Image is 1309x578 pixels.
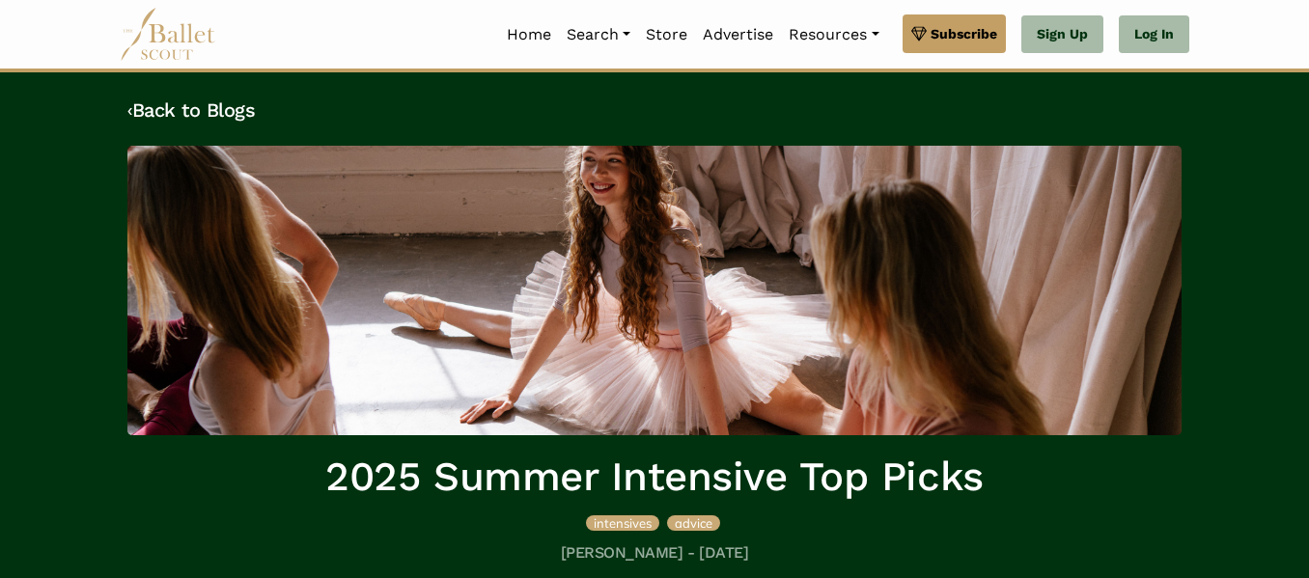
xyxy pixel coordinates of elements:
[781,14,886,55] a: Resources
[594,515,652,531] span: intensives
[911,23,927,44] img: gem.svg
[127,451,1182,504] h1: 2025 Summer Intensive Top Picks
[127,543,1182,564] h5: [PERSON_NAME] - [DATE]
[1021,15,1103,54] a: Sign Up
[127,98,255,122] a: ‹Back to Blogs
[127,146,1182,435] img: header_image.img
[1119,15,1189,54] a: Log In
[667,512,720,532] a: advice
[586,512,663,532] a: intensives
[127,97,132,122] code: ‹
[499,14,559,55] a: Home
[559,14,638,55] a: Search
[695,14,781,55] a: Advertise
[675,515,712,531] span: advice
[638,14,695,55] a: Store
[903,14,1006,53] a: Subscribe
[931,23,997,44] span: Subscribe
